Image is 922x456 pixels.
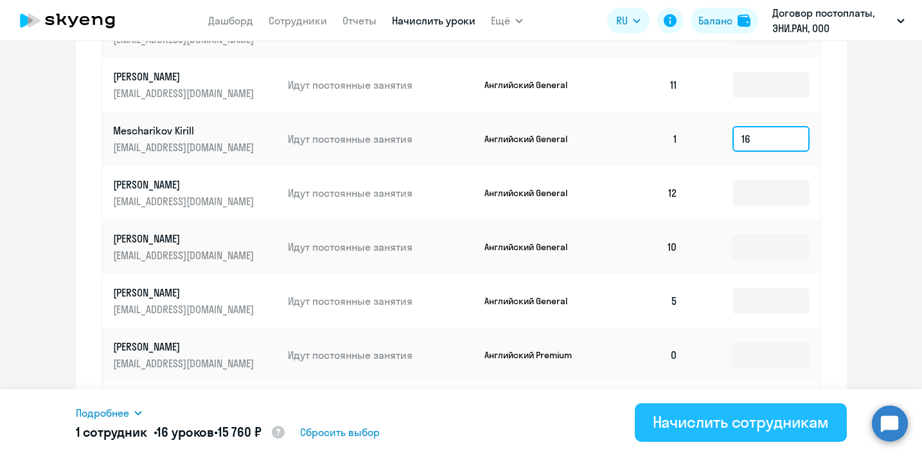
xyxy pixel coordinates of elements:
td: 1 [599,112,689,166]
span: RU [616,13,628,28]
div: Начислить сотрудникам [653,412,829,432]
a: Mescharikov Kirill[EMAIL_ADDRESS][DOMAIN_NAME] [113,123,278,154]
td: 0 [599,328,689,382]
a: Дашборд [208,14,253,27]
span: Сбросить выбор [300,424,380,440]
p: Идут постоянные занятия [288,132,474,146]
span: Подробнее [76,405,129,421]
a: [PERSON_NAME][EMAIL_ADDRESS][DOMAIN_NAME] [113,178,278,208]
p: [EMAIL_ADDRESS][DOMAIN_NAME] [113,248,257,262]
p: [EMAIL_ADDRESS][DOMAIN_NAME] [113,356,257,370]
td: 12 [599,166,689,220]
p: [EMAIL_ADDRESS][DOMAIN_NAME] [113,194,257,208]
p: [PERSON_NAME] [113,232,257,246]
span: 16 уроков [157,424,214,440]
p: [EMAIL_ADDRESS][DOMAIN_NAME] [113,86,257,100]
a: Сотрудники [269,14,327,27]
button: Ещё [491,8,523,33]
p: Идут постоянные занятия [288,240,474,254]
p: Идут постоянные занятия [288,294,474,308]
a: [PERSON_NAME][EMAIL_ADDRESS][DOMAIN_NAME] [113,69,278,100]
p: Английский General [484,133,581,145]
td: 5 [599,274,689,328]
a: Отчеты [342,14,377,27]
h5: 1 сотрудник • • [76,423,287,442]
a: [PERSON_NAME][EMAIL_ADDRESS][DOMAIN_NAME] [113,340,278,370]
p: [PERSON_NAME] [113,178,257,192]
p: [PERSON_NAME] [113,286,257,300]
a: Начислить уроки [392,14,475,27]
p: Английский General [484,79,581,91]
a: [PERSON_NAME][EMAIL_ADDRESS][DOMAIN_NAME] [113,286,278,316]
button: Балансbalance [691,8,758,33]
p: [PERSON_NAME] [113,340,257,354]
td: 10 [599,220,689,274]
td: 11 [599,58,689,112]
p: Английский General [484,295,581,307]
p: Английский General [484,187,581,199]
p: Идут постоянные занятия [288,78,474,92]
p: Договор постоплаты, ЭНИ.РАН, ООО [772,5,892,36]
span: 15 760 ₽ [218,424,262,440]
p: Английский General [484,241,581,253]
a: [PERSON_NAME][EMAIL_ADDRESS][DOMAIN_NAME] [113,232,278,262]
div: Баланс [698,13,732,28]
p: [PERSON_NAME] [113,69,257,84]
p: Английский Premium [484,349,581,361]
button: RU [607,8,650,33]
p: Идут постоянные занятия [288,186,474,200]
button: Договор постоплаты, ЭНИ.РАН, ООО [766,5,911,36]
img: balance [738,14,750,27]
p: [EMAIL_ADDRESS][DOMAIN_NAME] [113,140,257,154]
p: Идут постоянные занятия [288,348,474,362]
button: Начислить сотрудникам [635,403,847,442]
span: Ещё [491,13,510,28]
p: [EMAIL_ADDRESS][DOMAIN_NAME] [113,302,257,316]
p: Mescharikov Kirill [113,123,257,138]
td: 0 [599,382,689,436]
